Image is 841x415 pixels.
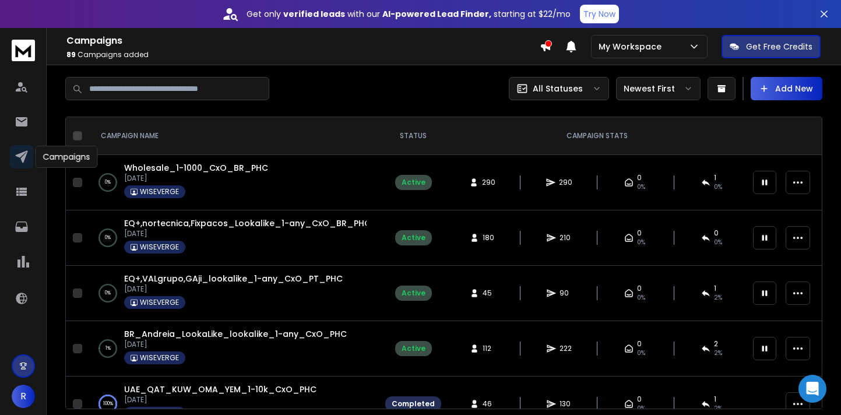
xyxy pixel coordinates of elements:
p: [DATE] [124,395,316,405]
div: Active [402,344,425,353]
span: 90 [560,289,571,298]
p: 1 % [105,343,111,354]
span: 210 [560,233,571,242]
p: Campaigns added [66,50,540,59]
span: 0% [637,293,645,303]
div: Active [402,178,425,187]
span: 2 % [714,349,722,358]
span: 130 [560,399,571,409]
a: BR_Andreia_LookaLike_lookalike_1-any_CxO_PHC [124,328,347,340]
p: Get only with our starting at $22/mo [247,8,571,20]
p: All Statuses [533,83,583,94]
a: Wholesale_1-1000_CxO_BR_PHC [124,162,268,174]
button: R [12,385,35,408]
img: logo [12,40,35,61]
p: [DATE] [124,174,268,183]
span: 1 [714,395,716,404]
span: 45 [483,289,494,298]
p: Try Now [583,8,615,20]
p: 0 % [105,177,111,188]
span: 2 % [714,404,722,413]
span: 0% [637,238,645,247]
span: 89 [66,50,76,59]
p: 100 % [103,398,113,410]
a: EQ+,nortecnica,Fixpacos_Lookalike_1-any_CxO_BR_PHC [124,217,371,229]
p: 0 % [105,232,111,244]
p: [DATE] [124,284,343,294]
span: 0 [637,284,642,293]
button: Try Now [580,5,619,23]
span: 0 % [714,238,722,247]
span: 0 [637,228,642,238]
p: 0 % [105,287,111,299]
th: CAMPAIGN NAME [87,117,378,155]
th: STATUS [378,117,448,155]
p: WISEVERGE [140,242,179,252]
p: WISEVERGE [140,298,179,307]
a: UAE_QAT_KUW_OMA_YEM_1-10k_CxO_PHC [124,384,316,395]
span: 290 [559,178,572,187]
p: [DATE] [124,340,347,349]
span: 46 [483,399,494,409]
div: Campaigns [36,146,98,168]
button: Add New [751,77,822,100]
span: 1 [714,284,716,293]
button: Get Free Credits [722,35,821,58]
button: Newest First [616,77,701,100]
th: CAMPAIGN STATS [448,117,746,155]
span: 0% [637,349,645,358]
span: 2 [714,339,718,349]
p: My Workspace [599,41,666,52]
span: 290 [482,178,495,187]
span: 0 % [714,182,722,192]
span: 0 [637,173,642,182]
span: 0 [637,339,642,349]
h1: Campaigns [66,34,540,48]
td: 0%EQ+,nortecnica,Fixpacos_Lookalike_1-any_CxO_BR_PHC[DATE]WISEVERGE [87,210,378,266]
a: EQ+,VALgrupo,GAji_lookalike_1-any_CxO_PT_PHC [124,273,343,284]
span: 0% [637,404,645,413]
div: Active [402,233,425,242]
span: 2 % [714,293,722,303]
span: 1 [714,173,716,182]
p: WISEVERGE [140,353,179,363]
div: Active [402,289,425,298]
span: 222 [560,344,572,353]
p: WISEVERGE [140,187,179,196]
td: 0%Wholesale_1-1000_CxO_BR_PHC[DATE]WISEVERGE [87,155,378,210]
td: 1%BR_Andreia_LookaLike_lookalike_1-any_CxO_PHC[DATE]WISEVERGE [87,321,378,377]
span: 0 [714,228,719,238]
span: 112 [483,344,494,353]
div: Completed [392,399,435,409]
span: 0% [637,182,645,192]
p: [DATE] [124,229,367,238]
div: Open Intercom Messenger [798,375,826,403]
span: 180 [483,233,494,242]
span: 0 [637,395,642,404]
p: Get Free Credits [746,41,812,52]
strong: verified leads [283,8,345,20]
strong: AI-powered Lead Finder, [382,8,491,20]
td: 0%EQ+,VALgrupo,GAji_lookalike_1-any_CxO_PT_PHC[DATE]WISEVERGE [87,266,378,321]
